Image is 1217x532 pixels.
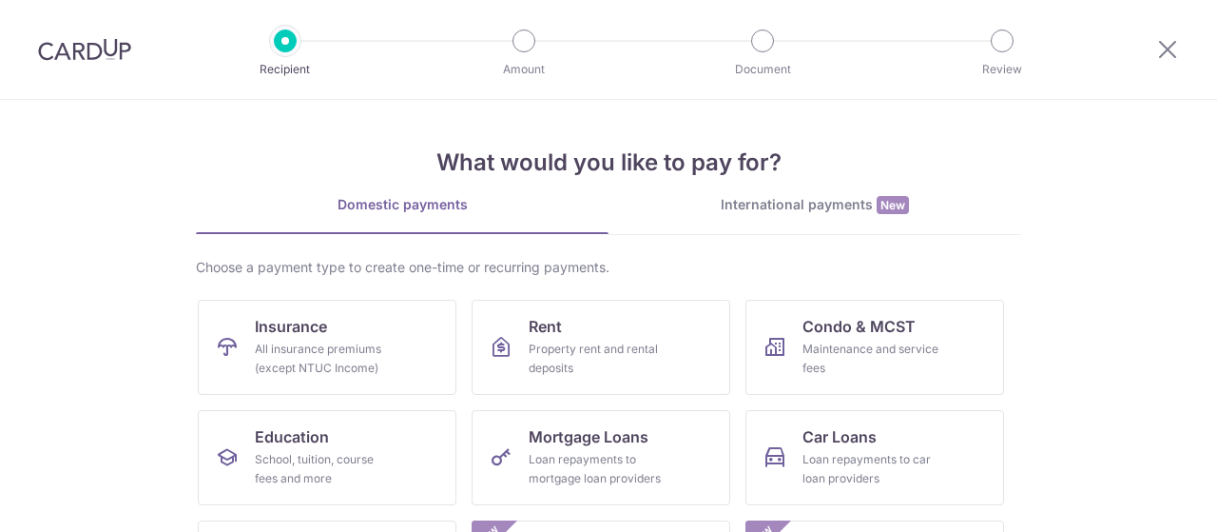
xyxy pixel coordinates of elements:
div: Loan repayments to mortgage loan providers [529,450,666,488]
a: InsuranceAll insurance premiums (except NTUC Income) [198,300,456,395]
span: Car Loans [802,425,877,448]
span: Education [255,425,329,448]
div: Domestic payments [196,195,608,214]
a: RentProperty rent and rental deposits [472,300,730,395]
a: Condo & MCSTMaintenance and service fees [745,300,1004,395]
img: CardUp [38,38,131,61]
div: All insurance premiums (except NTUC Income) [255,340,392,378]
a: Mortgage LoansLoan repayments to mortgage loan providers [472,410,730,505]
span: Rent [529,315,562,338]
p: Review [932,60,1072,79]
div: Choose a payment type to create one-time or recurring payments. [196,258,1021,277]
a: EducationSchool, tuition, course fees and more [198,410,456,505]
div: Loan repayments to car loan providers [802,450,939,488]
div: School, tuition, course fees and more [255,450,392,488]
div: International payments [608,195,1021,215]
div: Property rent and rental deposits [529,340,666,378]
a: Car LoansLoan repayments to car loan providers [745,410,1004,505]
span: Insurance [255,315,327,338]
p: Recipient [215,60,356,79]
span: Condo & MCST [802,315,916,338]
span: New [877,196,909,214]
span: Mortgage Loans [529,425,648,448]
p: Amount [454,60,594,79]
p: Document [692,60,833,79]
h4: What would you like to pay for? [196,146,1021,180]
div: Maintenance and service fees [802,340,939,378]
